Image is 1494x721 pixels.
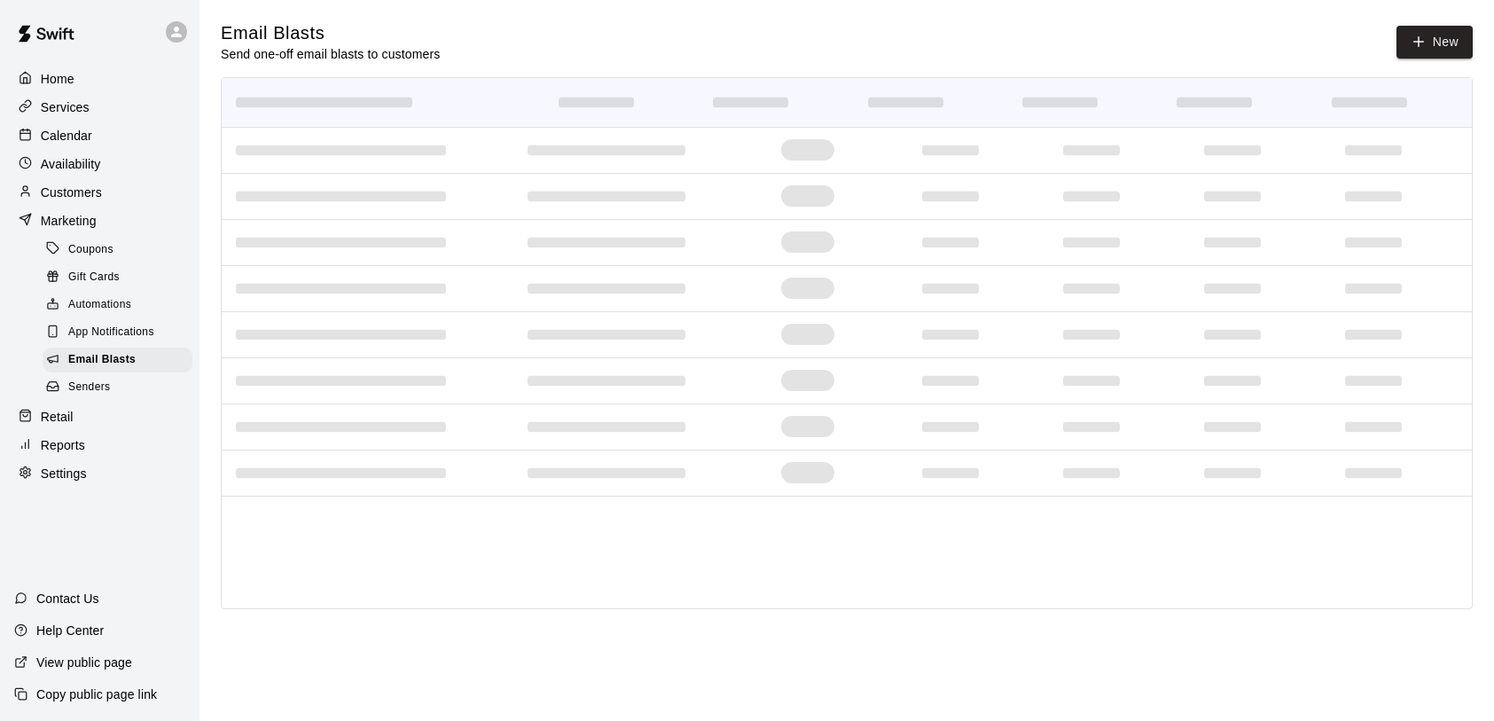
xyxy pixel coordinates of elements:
[221,21,440,45] h5: Email Blasts
[14,432,185,458] a: Reports
[36,590,99,607] p: Contact Us
[1396,26,1473,59] a: New
[43,319,199,347] a: App Notifications
[43,347,199,374] a: Email Blasts
[68,296,131,314] span: Automations
[14,66,185,92] a: Home
[41,212,97,230] p: Marketing
[43,265,192,290] div: Gift Cards
[41,184,102,201] p: Customers
[14,179,185,206] a: Customers
[41,98,90,116] p: Services
[43,320,192,345] div: App Notifications
[41,465,87,482] p: Settings
[41,127,92,145] p: Calendar
[43,263,199,291] a: Gift Cards
[14,151,185,177] a: Availability
[14,122,185,149] a: Calendar
[68,241,113,259] span: Coupons
[43,236,199,263] a: Coupons
[41,70,74,88] p: Home
[43,293,192,317] div: Automations
[14,94,185,121] a: Services
[68,324,154,341] span: App Notifications
[43,375,192,400] div: Senders
[43,238,192,263] div: Coupons
[68,269,120,286] span: Gift Cards
[221,45,440,63] p: Send one-off email blasts to customers
[14,208,185,234] a: Marketing
[41,436,85,454] p: Reports
[14,404,185,430] a: Retail
[36,686,157,703] p: Copy public page link
[43,374,199,402] a: Senders
[41,155,101,173] p: Availability
[68,351,136,369] span: Email Blasts
[14,460,185,487] a: Settings
[36,654,132,671] p: View public page
[36,622,104,639] p: Help Center
[43,348,192,372] div: Email Blasts
[68,379,111,396] span: Senders
[41,408,74,426] p: Retail
[43,292,199,319] a: Automations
